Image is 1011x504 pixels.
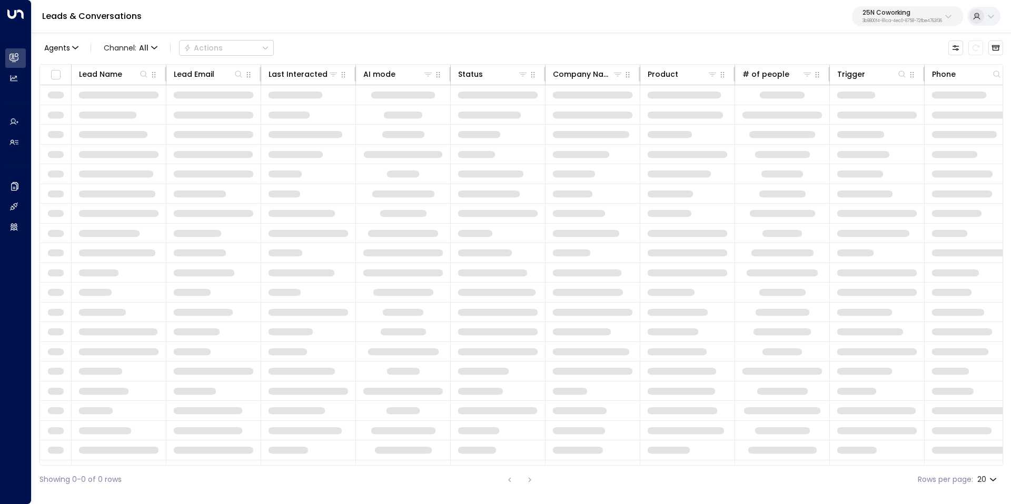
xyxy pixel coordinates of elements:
[918,474,973,485] label: Rows per page:
[269,68,328,80] div: Last Interacted
[648,68,718,80] div: Product
[179,40,274,56] div: Button group with a nested menu
[139,44,148,52] span: All
[363,68,433,80] div: AI mode
[932,68,956,80] div: Phone
[42,10,142,22] a: Leads & Conversations
[742,68,812,80] div: # of people
[39,41,82,55] button: Agents
[79,68,122,80] div: Lead Name
[503,473,537,486] nav: pagination navigation
[100,41,162,55] button: Channel:All
[742,68,789,80] div: # of people
[852,6,963,26] button: 25N Coworking3b9800f4-81ca-4ec0-8758-72fbe4763f36
[184,43,223,53] div: Actions
[968,41,983,55] span: Refresh
[837,68,907,80] div: Trigger
[932,68,1002,80] div: Phone
[44,44,70,52] span: Agents
[79,68,149,80] div: Lead Name
[174,68,244,80] div: Lead Email
[363,68,395,80] div: AI mode
[988,41,1003,55] button: Archived Leads
[553,68,623,80] div: Company Name
[179,40,274,56] button: Actions
[948,41,963,55] button: Customize
[458,68,483,80] div: Status
[458,68,528,80] div: Status
[648,68,678,80] div: Product
[39,474,122,485] div: Showing 0-0 of 0 rows
[863,9,942,16] p: 25N Coworking
[863,19,942,23] p: 3b9800f4-81ca-4ec0-8758-72fbe4763f36
[977,472,999,487] div: 20
[100,41,162,55] span: Channel:
[837,68,865,80] div: Trigger
[269,68,339,80] div: Last Interacted
[174,68,214,80] div: Lead Email
[553,68,612,80] div: Company Name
